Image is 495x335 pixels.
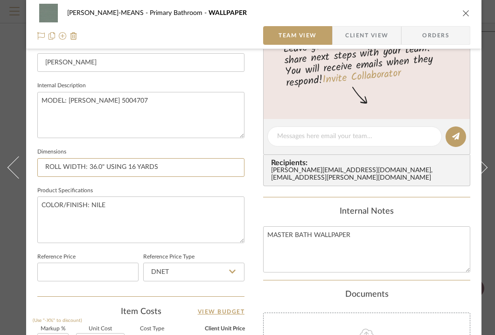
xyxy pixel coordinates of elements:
div: Item Costs [37,306,244,317]
span: WALLPAPER [209,10,247,16]
label: Client Unit Price [179,327,245,331]
span: Team View [279,26,317,45]
label: Markup % [37,327,69,331]
div: [PERSON_NAME][EMAIL_ADDRESS][DOMAIN_NAME] , [EMAIL_ADDRESS][PERSON_NAME][DOMAIN_NAME] [271,167,466,182]
span: Recipients: [271,159,466,167]
label: Internal Description [37,84,86,88]
input: Enter the dimensions of this item [37,158,244,177]
label: Dimensions [37,150,66,154]
img: 18d94a09-1034-48dd-93a9-bfd980a97e40_48x40.jpg [37,4,60,22]
span: [PERSON_NAME]-MEANS [67,10,150,16]
img: Remove from project [70,32,77,40]
div: Internal Notes [263,207,470,217]
label: Unit Cost [76,327,125,331]
label: Reference Price [37,255,76,259]
span: Orders [412,26,460,45]
label: Brand [37,45,52,50]
label: Cost Type [132,327,172,331]
div: Leave yourself a note here or share next steps with your team. You will receive emails when they ... [262,28,472,91]
button: close [462,9,470,17]
label: Reference Price Type [143,255,195,259]
label: Product Specifications [37,188,93,193]
a: Invite Collaborator [322,65,402,89]
span: Primary Bathroom [150,10,209,16]
div: Documents [263,290,470,300]
span: Client View [345,26,388,45]
input: Enter Brand [37,53,244,72]
a: View Budget [198,306,245,317]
